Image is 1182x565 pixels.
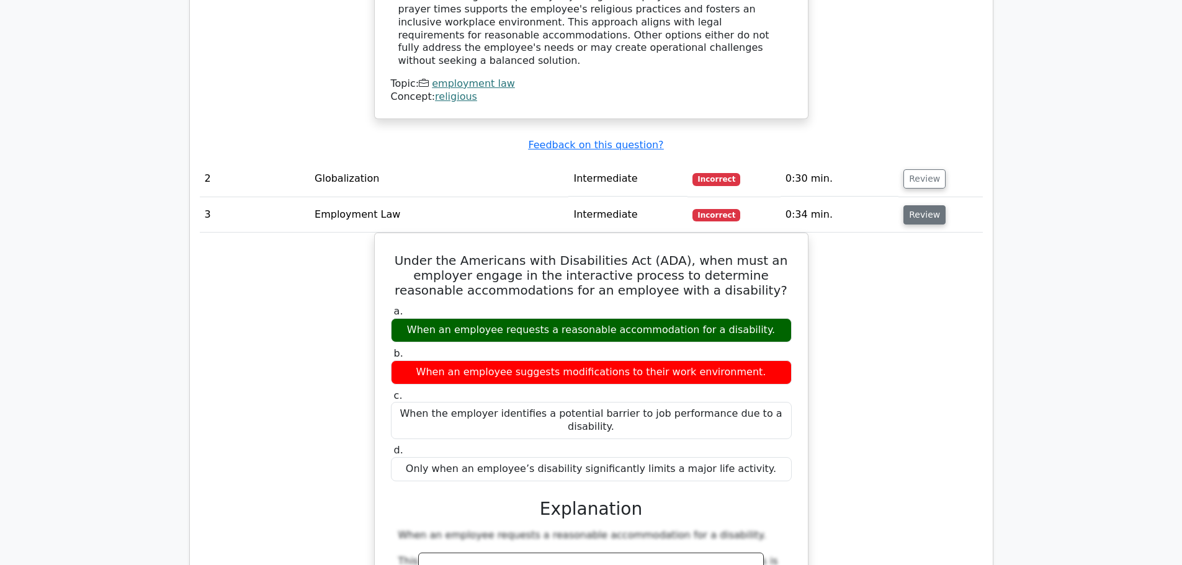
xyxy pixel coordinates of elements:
span: d. [394,444,403,456]
td: Intermediate [568,197,687,233]
div: When the employer identifies a potential barrier to job performance due to a disability. [391,402,792,439]
h5: Under the Americans with Disabilities Act (ADA), when must an employer engage in the interactive ... [390,253,793,298]
div: Concept: [391,91,792,104]
span: Incorrect [692,173,740,185]
div: When an employee suggests modifications to their work environment. [391,360,792,385]
td: 2 [200,161,310,197]
span: Incorrect [692,209,740,221]
span: a. [394,305,403,317]
td: Employment Law [310,197,568,233]
span: c. [394,389,403,401]
a: religious [435,91,477,102]
a: employment law [432,78,515,89]
button: Review [903,169,946,189]
h3: Explanation [398,499,784,520]
td: Intermediate [568,161,687,197]
td: 0:34 min. [781,197,899,233]
span: b. [394,347,403,359]
button: Review [903,205,946,225]
td: Globalization [310,161,568,197]
td: 3 [200,197,310,233]
div: When an employee requests a reasonable accommodation for a disability. [391,318,792,342]
div: Only when an employee’s disability significantly limits a major life activity. [391,457,792,481]
td: 0:30 min. [781,161,899,197]
div: Topic: [391,78,792,91]
a: Feedback on this question? [528,139,663,151]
